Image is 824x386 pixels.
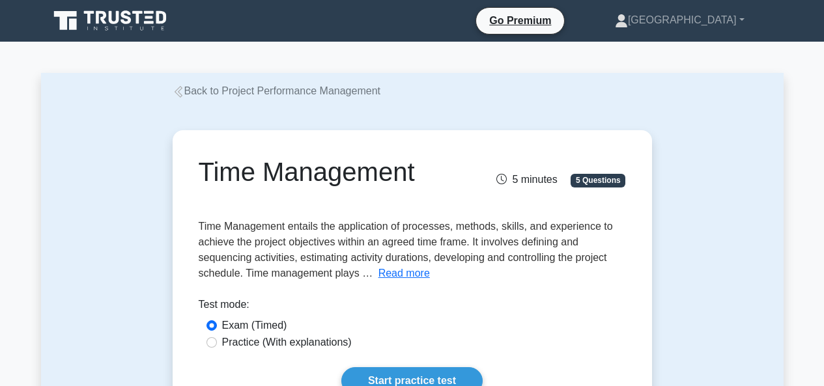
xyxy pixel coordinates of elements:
a: Go Premium [481,12,559,29]
label: Practice (With explanations) [222,335,352,350]
a: Back to Project Performance Management [173,85,380,96]
button: Read more [378,266,430,281]
span: Time Management entails the application of processes, methods, skills, and experience to achieve ... [199,221,613,279]
h1: Time Management [199,156,478,187]
span: 5 Questions [571,174,625,187]
div: Test mode: [199,297,626,318]
label: Exam (Timed) [222,318,287,333]
span: 5 minutes [496,174,557,185]
a: [GEOGRAPHIC_DATA] [584,7,776,33]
